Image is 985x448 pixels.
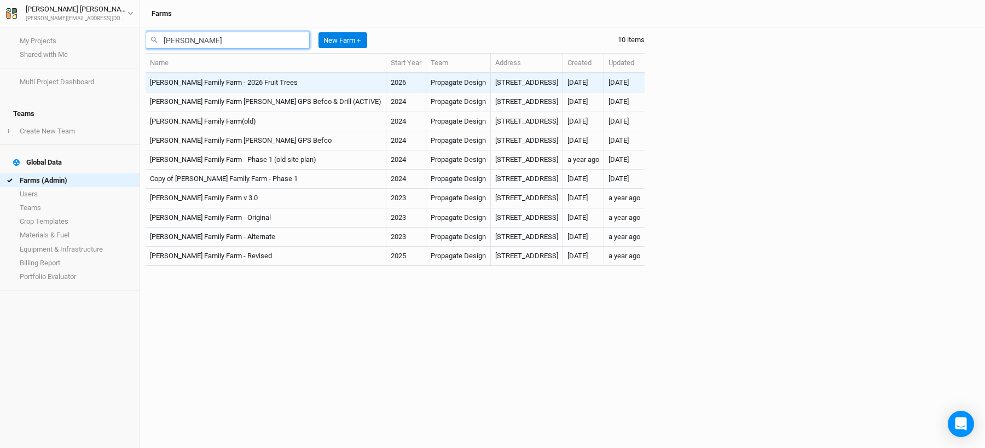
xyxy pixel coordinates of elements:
div: Open Intercom Messenger [948,411,974,437]
td: [STREET_ADDRESS] [491,112,563,131]
button: New Farm＋ [318,32,367,49]
td: [STREET_ADDRESS] [491,228,563,247]
td: [PERSON_NAME] Family Farm - Alternate [146,228,386,247]
td: Copy of [PERSON_NAME] Family Farm - Phase 1 [146,170,386,189]
td: 2026 [386,73,426,92]
span: Jul 28, 2022 10:10 AM [567,232,588,241]
td: Propagate Design [426,189,491,208]
td: 2023 [386,189,426,208]
span: Oct 16, 2024 5:03 PM [609,232,640,241]
td: [PERSON_NAME] Family Farm - Revised [146,247,386,266]
td: Propagate Design [426,150,491,170]
th: Address [491,54,563,73]
div: [PERSON_NAME] [PERSON_NAME] [26,4,128,15]
span: Oct 7, 2024 2:26 PM [609,252,640,260]
td: [STREET_ADDRESS] [491,208,563,228]
span: Oct 17, 2024 1:19 PM [609,194,640,202]
span: Jul 28, 2022 10:10 AM [567,194,588,202]
td: [PERSON_NAME] Family Farm v 3.0 [146,189,386,208]
td: [PERSON_NAME] Family Farm - Phase 1 (old site plan) [146,150,386,170]
span: Dec 13, 2024 12:13 PM [567,117,588,125]
td: [STREET_ADDRESS] [491,73,563,92]
span: Jul 2, 2025 2:51 PM [567,136,588,144]
td: 2025 [386,247,426,266]
td: 2024 [386,131,426,150]
span: Aug 12, 2025 10:20 AM [609,136,629,144]
span: Sep 22, 2025 12:14 PM [609,97,629,106]
td: Propagate Design [426,247,491,266]
td: [STREET_ADDRESS] [491,92,563,112]
td: [PERSON_NAME] Family Farm - 2026 Fruit Trees [146,73,386,92]
th: Name [146,54,386,73]
span: Sep 22, 2025 2:10 PM [567,78,588,86]
td: [STREET_ADDRESS] [491,131,563,150]
th: Start Year [386,54,426,73]
span: Jan 28, 2025 6:24 PM [609,174,629,183]
span: + [7,127,10,136]
div: Global Data [13,158,62,167]
td: Propagate Design [426,92,491,112]
th: Created [563,54,604,73]
div: [PERSON_NAME][EMAIL_ADDRESS][DOMAIN_NAME] [26,15,128,23]
td: [PERSON_NAME] Family Farm [PERSON_NAME] GPS Befco [146,131,386,150]
span: Aug 12, 2025 12:32 PM [609,117,629,125]
span: Sep 22, 2025 4:21 PM [609,78,629,86]
td: [PERSON_NAME] Family Farm - Original [146,208,386,228]
button: [PERSON_NAME] [PERSON_NAME][PERSON_NAME][EMAIL_ADDRESS][DOMAIN_NAME] [5,3,134,23]
td: Propagate Design [426,228,491,247]
td: [STREET_ADDRESS] [491,247,563,266]
td: [STREET_ADDRESS] [491,189,563,208]
td: 2023 [386,228,426,247]
span: Jul 2, 2025 4:15 PM [609,155,629,164]
td: [STREET_ADDRESS] [491,170,563,189]
td: [PERSON_NAME] Family Farm [PERSON_NAME] GPS Befco & Drill (ACTIVE) [146,92,386,112]
span: Jul 28, 2022 10:10 AM [567,252,588,260]
span: Jul 12, 2025 6:44 PM [567,97,588,106]
h3: Farms [152,9,172,18]
td: 2024 [386,170,426,189]
h4: Teams [7,103,133,125]
span: Oct 17, 2024 1:20 PM [567,155,599,164]
span: Oct 17, 2024 1:19 PM [609,213,640,222]
div: 10 items [618,35,645,45]
td: [STREET_ADDRESS] [491,150,563,170]
td: Propagate Design [426,73,491,92]
td: Propagate Design [426,208,491,228]
span: Dec 4, 2024 11:24 AM [567,174,588,183]
td: 2023 [386,208,426,228]
td: 2024 [386,112,426,131]
th: Updated [604,54,645,73]
td: Propagate Design [426,131,491,150]
input: Search by project name or team [146,32,310,49]
td: Propagate Design [426,112,491,131]
td: Propagate Design [426,170,491,189]
th: Team [426,54,491,73]
span: Jul 28, 2022 10:10 AM [567,213,588,222]
td: 2024 [386,92,426,112]
td: [PERSON_NAME] Family Farm(old) [146,112,386,131]
td: 2024 [386,150,426,170]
